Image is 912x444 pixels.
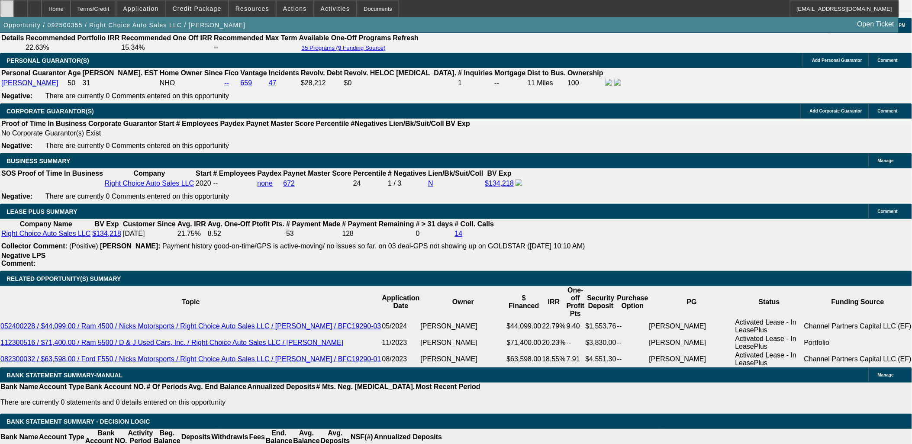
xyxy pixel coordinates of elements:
[605,79,612,86] img: facebook-icon.png
[735,318,804,335] td: Activated Lease - In LeasePlus
[299,44,388,51] button: 35 Programs (9 Funding Source)
[420,335,506,351] td: [PERSON_NAME]
[258,180,273,187] a: none
[45,92,229,100] span: There are currently 0 Comments entered on this opportunity
[195,179,212,188] td: 2020
[225,69,239,77] b: Fico
[617,318,649,335] td: --
[68,69,81,77] b: Age
[25,43,120,52] td: 22.63%
[45,142,229,149] span: There are currently 0 Comments entered on this opportunity
[428,180,433,187] a: N
[95,220,119,228] b: BV Exp
[382,335,420,351] td: 11/2023
[247,383,316,391] th: Annualized Deposits
[388,170,426,177] b: # Negatives
[196,170,211,177] b: Start
[735,286,804,318] th: Status
[416,229,454,238] td: 0
[284,170,351,177] b: Paynet Master Score
[353,180,386,187] div: 24
[188,383,247,391] th: Avg. End Balance
[301,69,342,77] b: Revolv. Debt
[235,5,269,12] span: Resources
[100,242,161,250] b: [PERSON_NAME]:
[804,286,912,318] th: Funding Source
[1,129,474,138] td: No Corporate Guarantor(s) Exist
[351,120,388,127] b: #Negatives
[420,351,506,367] td: [PERSON_NAME]
[25,34,120,42] th: Recommended Portfolio IRR
[735,351,804,367] td: Activated Lease - In LeasePlus
[0,355,381,363] a: 082300032 / $63,598.00 / Ford F550 / Nicks Motorsports / Right Choice Auto Sales LLC / [PERSON_NA...
[177,220,206,228] b: Avg. IRR
[566,318,585,335] td: 9.40
[6,208,77,215] span: LEASE PLUS SUMMARY
[878,109,898,113] span: Comment
[506,318,542,335] td: $44,099.00
[416,383,481,391] th: Most Recent Period
[567,78,604,88] td: 100
[207,229,285,238] td: 8.52
[69,242,98,250] span: (Positive)
[92,230,121,237] a: $134,218
[67,78,81,88] td: 50
[1,142,32,149] b: Negative:
[528,69,566,77] b: Dist to Bus.
[878,209,898,214] span: Comment
[804,318,912,335] td: Channel Partners Capital LLC (EF)
[121,43,213,52] td: 15.34%
[566,286,585,318] th: One-off Profit Pts
[116,0,165,17] button: Application
[1,79,58,87] a: [PERSON_NAME]
[83,69,158,77] b: [PERSON_NAME]. EST
[735,335,804,351] td: Activated Lease - In LeasePlus
[542,351,566,367] td: 18.55%
[614,79,621,86] img: linkedin-icon.png
[225,79,229,87] a: --
[316,120,349,127] b: Percentile
[506,335,542,351] td: $71,400.00
[420,318,506,335] td: [PERSON_NAME]
[122,229,176,238] td: [DATE]
[353,170,386,177] b: Percentile
[286,229,341,238] td: 53
[1,69,66,77] b: Personal Guarantor
[176,120,219,127] b: # Employees
[649,351,735,367] td: [PERSON_NAME]
[382,351,420,367] td: 08/2023
[485,180,514,187] a: $134,218
[1,92,32,100] b: Negative:
[649,318,735,335] td: [PERSON_NAME]
[393,34,419,42] th: Refresh
[1,119,87,128] th: Proof of Time In Business
[506,351,542,367] td: $63,598.00
[229,0,276,17] button: Resources
[566,351,585,367] td: 7.91
[585,318,617,335] td: $1,553.76
[208,220,284,228] b: Avg. One-Off Ptofit Pts.
[123,220,176,228] b: Customer Since
[1,34,24,42] th: Details
[878,58,898,63] span: Comment
[566,335,585,351] td: --
[314,0,357,17] button: Activities
[342,220,414,228] b: # Payment Remaining
[542,286,566,318] th: IRR
[516,179,522,186] img: facebook-icon.png
[812,58,862,63] span: Add Personal Guarantor
[617,286,649,318] th: Purchase Option
[878,373,894,377] span: Manage
[269,79,277,87] a: 47
[567,69,603,77] b: Ownership
[173,5,222,12] span: Credit Package
[6,275,121,282] span: RELATED OPPORTUNITY(S) SUMMARY
[6,108,94,115] span: CORPORATE GUARANTOR(S)
[123,5,158,12] span: Application
[213,34,298,42] th: Recommended Max Term
[428,170,483,177] b: Lien/Bk/Suit/Coll
[166,0,228,17] button: Credit Package
[542,335,566,351] td: 20.23%
[286,220,340,228] b: # Payment Made
[458,78,493,88] td: 1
